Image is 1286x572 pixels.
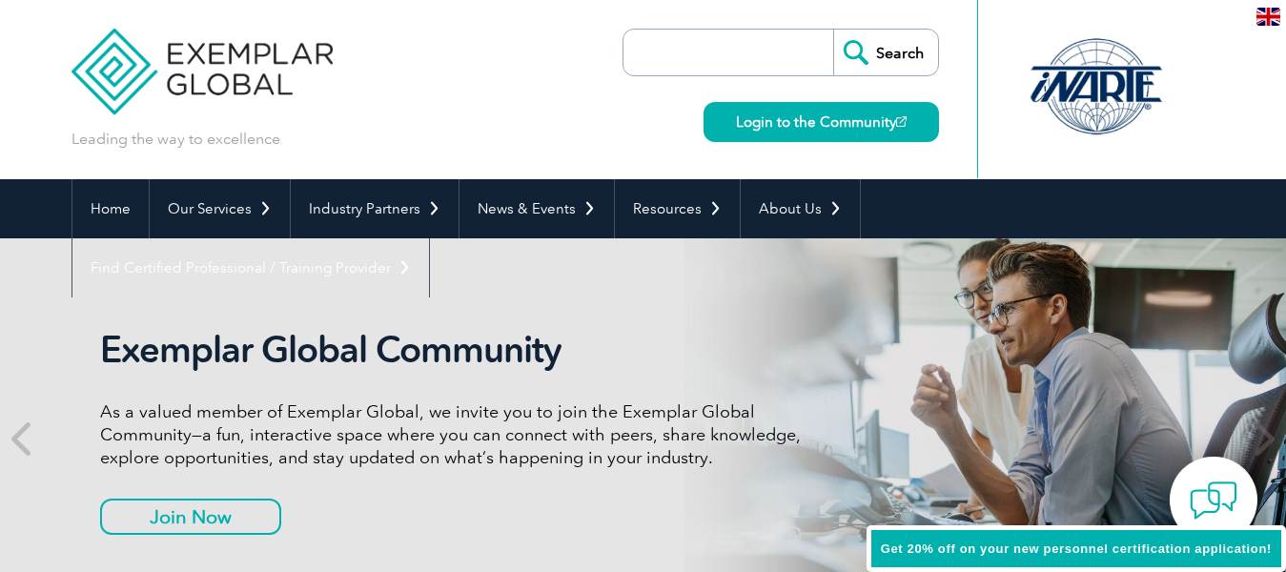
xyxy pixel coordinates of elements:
[72,179,149,238] a: Home
[100,499,281,535] a: Join Now
[896,116,907,127] img: open_square.png
[615,179,740,238] a: Resources
[881,541,1272,556] span: Get 20% off on your new personnel certification application!
[71,129,280,150] p: Leading the way to excellence
[741,179,860,238] a: About Us
[1190,477,1237,524] img: contact-chat.png
[150,179,290,238] a: Our Services
[1256,8,1280,26] img: en
[704,102,939,142] a: Login to the Community
[459,179,614,238] a: News & Events
[72,238,429,297] a: Find Certified Professional / Training Provider
[291,179,459,238] a: Industry Partners
[833,30,938,75] input: Search
[100,328,815,372] h2: Exemplar Global Community
[100,400,815,469] p: As a valued member of Exemplar Global, we invite you to join the Exemplar Global Community—a fun,...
